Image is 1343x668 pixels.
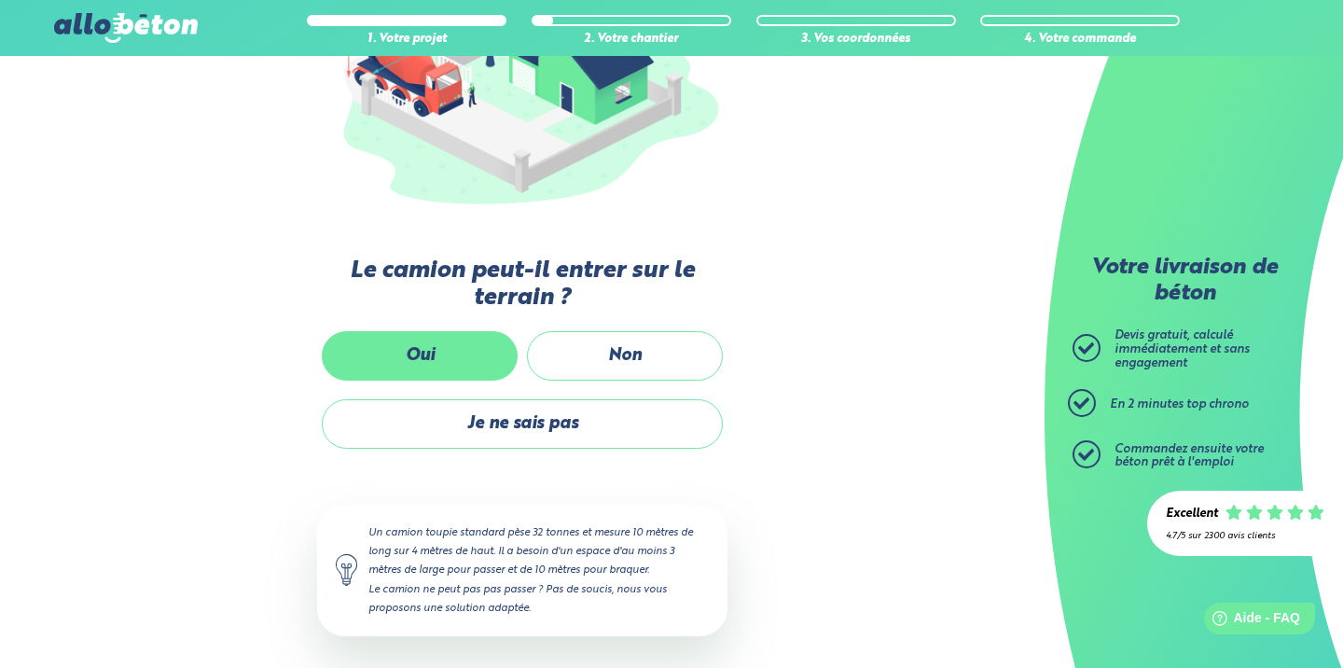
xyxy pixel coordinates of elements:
div: 1. Votre projet [307,33,506,47]
span: En 2 minutes top chrono [1110,398,1249,411]
div: 4. Votre commande [980,33,1180,47]
iframe: Help widget launcher [1177,595,1322,647]
span: Devis gratuit, calculé immédiatement et sans engagement [1115,329,1250,369]
div: Un camion toupie standard pèse 32 tonnes et mesure 10 mètres de long sur 4 mètres de haut. Il a b... [317,505,727,636]
label: Le camion peut-il entrer sur le terrain ? [317,257,727,313]
label: Non [527,331,723,381]
p: Votre livraison de béton [1077,256,1292,307]
label: Oui [322,331,518,381]
label: Je ne sais pas [322,399,723,449]
span: Commandez ensuite votre béton prêt à l'emploi [1115,443,1264,469]
img: allobéton [54,13,198,43]
div: 3. Vos coordonnées [756,33,956,47]
div: 4.7/5 sur 2300 avis clients [1166,531,1324,541]
div: 2. Votre chantier [532,33,731,47]
div: Excellent [1166,508,1218,522]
